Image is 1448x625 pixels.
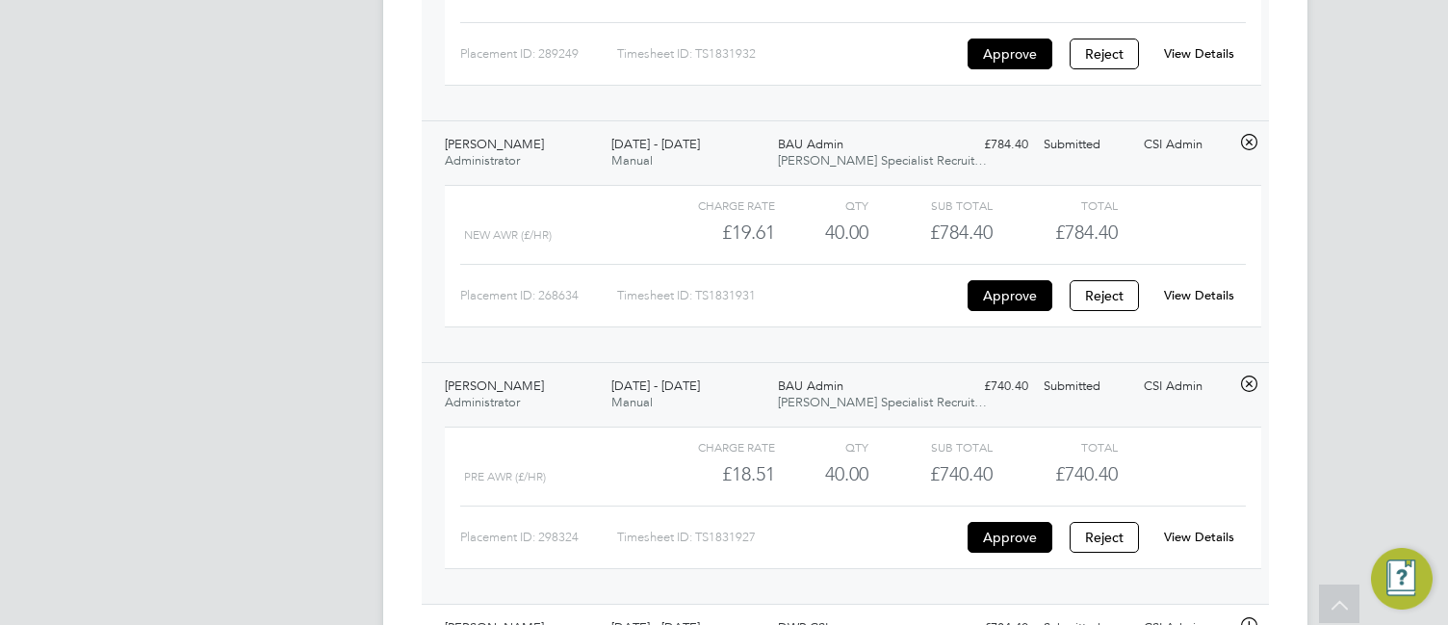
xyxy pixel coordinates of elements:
div: Submitted [1036,129,1136,161]
div: Sub Total [868,194,993,217]
span: Administrator [445,394,520,410]
div: Charge rate [651,194,775,217]
button: Engage Resource Center [1371,548,1433,610]
span: BAU Admin [778,378,843,394]
a: View Details [1164,45,1234,62]
span: BAU Admin [778,136,843,152]
div: Timesheet ID: TS1831932 [617,39,963,69]
span: Manual [611,152,653,169]
div: £18.51 [651,458,775,490]
button: Reject [1070,522,1139,553]
div: QTY [775,194,868,217]
div: CSI Admin [1136,129,1236,161]
button: Reject [1070,39,1139,69]
span: [DATE] - [DATE] [611,378,700,394]
span: [PERSON_NAME] Specialist Recruit… [778,394,987,410]
a: View Details [1164,529,1234,545]
button: Approve [968,522,1052,553]
div: £784.40 [868,217,993,248]
div: £784.40 [936,129,1036,161]
span: [PERSON_NAME] [445,378,544,394]
div: 40.00 [775,217,868,248]
span: Administrator [445,152,520,169]
span: New AWR (£/HR) [464,228,552,242]
button: Reject [1070,280,1139,311]
span: Manual [611,394,653,410]
div: Placement ID: 289249 [460,39,617,69]
span: [PERSON_NAME] [445,136,544,152]
div: £740.40 [868,458,993,490]
div: £19.61 [651,217,775,248]
div: CSI Admin [1136,371,1236,403]
span: Pre AWR (£/HR) [464,470,546,483]
button: Approve [968,280,1052,311]
div: Timesheet ID: TS1831931 [617,280,963,311]
div: Sub Total [868,435,993,458]
div: Placement ID: 298324 [460,522,617,553]
span: [DATE] - [DATE] [611,136,700,152]
div: Timesheet ID: TS1831927 [617,522,963,553]
div: Total [993,435,1117,458]
div: Placement ID: 268634 [460,280,617,311]
span: £740.40 [1055,462,1118,485]
span: [PERSON_NAME] Specialist Recruit… [778,152,987,169]
div: Submitted [1036,371,1136,403]
a: View Details [1164,287,1234,303]
div: £740.40 [936,371,1036,403]
div: 40.00 [775,458,868,490]
button: Approve [968,39,1052,69]
span: £784.40 [1055,221,1118,244]
div: QTY [775,435,868,458]
div: Charge rate [651,435,775,458]
div: Total [993,194,1117,217]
